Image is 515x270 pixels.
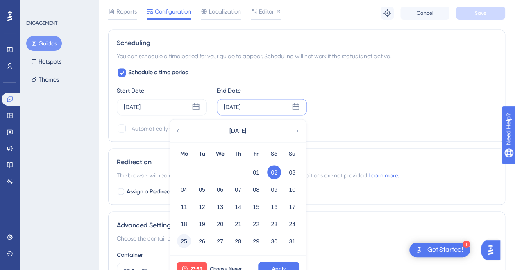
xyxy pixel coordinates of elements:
[285,200,299,213] button: 17
[117,51,497,61] div: You can schedule a time period for your guide to appear. Scheduling will not work if the status i...
[177,234,191,248] button: 25
[195,234,209,248] button: 26
[197,123,279,139] button: [DATE]
[249,182,263,196] button: 08
[285,165,299,179] button: 03
[249,234,263,248] button: 29
[267,182,281,196] button: 09
[249,165,263,179] button: 01
[117,170,399,180] span: The browser will redirect to the “Redirection URL” when the Targeting Conditions are not provided.
[175,149,193,159] div: Mo
[117,233,497,243] div: Choose the container and theme for the guide.
[267,200,281,213] button: 16
[213,182,227,196] button: 06
[231,182,245,196] button: 07
[267,165,281,179] button: 02
[195,182,209,196] button: 05
[414,245,424,255] img: launcher-image-alternative-text
[267,234,281,248] button: 30
[229,126,246,136] span: [DATE]
[211,149,229,159] div: We
[481,238,505,262] iframe: UserGuiding AI Assistant Launcher
[427,245,463,254] div: Get Started!
[132,123,300,133] div: Automatically set as “Inactive” when the scheduled period is over.
[213,234,227,248] button: 27
[128,68,189,77] span: Schedule a time period
[400,7,449,20] button: Cancel
[231,234,245,248] button: 28
[193,149,211,159] div: Tu
[417,10,433,16] span: Cancel
[247,149,265,159] div: Fr
[217,86,307,95] div: End Date
[209,7,241,16] span: Localization
[475,10,486,16] span: Save
[177,217,191,231] button: 18
[177,182,191,196] button: 04
[463,241,470,248] div: 1
[285,217,299,231] button: 24
[259,7,274,16] span: Editor
[116,7,137,16] span: Reports
[224,102,240,112] div: [DATE]
[195,217,209,231] button: 19
[195,200,209,213] button: 12
[229,149,247,159] div: Th
[368,172,399,178] a: Learn more.
[249,217,263,231] button: 22
[285,182,299,196] button: 10
[249,200,263,213] button: 15
[117,38,497,48] div: Scheduling
[283,149,301,159] div: Su
[117,157,497,167] div: Redirection
[409,243,470,257] div: Open Get Started! checklist, remaining modules: 1
[26,72,64,87] button: Themes
[213,200,227,213] button: 13
[155,7,191,16] span: Configuration
[117,86,207,95] div: Start Date
[124,102,141,112] div: [DATE]
[26,20,57,26] div: ENGAGEMENT
[127,186,191,196] span: Assign a Redirection URL
[231,200,245,213] button: 14
[26,36,62,51] button: Guides
[456,7,505,20] button: Save
[267,217,281,231] button: 23
[231,217,245,231] button: 21
[265,149,283,159] div: Sa
[285,234,299,248] button: 31
[177,200,191,213] button: 11
[19,2,51,12] span: Need Help?
[213,217,227,231] button: 20
[117,250,497,259] div: Container
[117,220,497,230] div: Advanced Settings
[26,54,66,69] button: Hotspots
